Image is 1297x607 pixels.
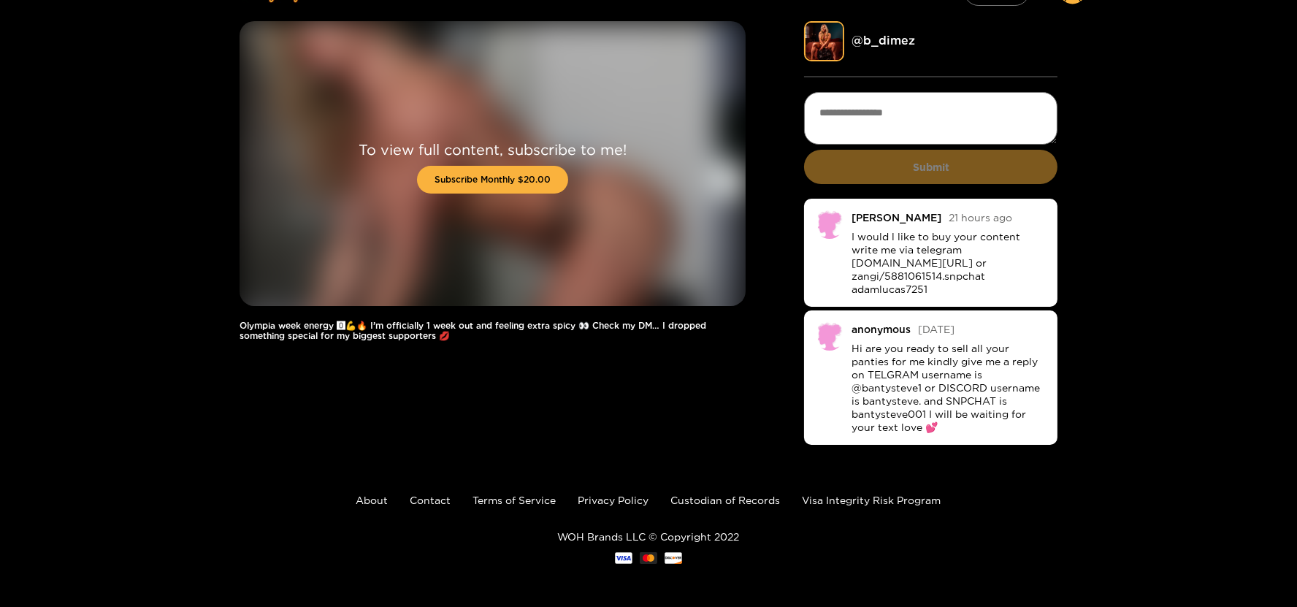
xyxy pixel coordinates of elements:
[815,210,844,239] img: no-avatar.png
[578,495,649,505] a: Privacy Policy
[671,495,781,505] a: Custodian of Records
[852,342,1047,434] p: Hi are you ready to sell all your panties for me kindly give me a reply on TELGRAM username is @b...
[949,212,1012,223] span: 21 hours ago
[852,212,941,223] div: [PERSON_NAME]
[815,321,844,351] img: no-avatar.png
[918,324,954,335] span: [DATE]
[356,495,389,505] a: About
[852,34,915,47] a: @ b_dimez
[852,230,1047,296] p: I would l like to buy your content write me via telegram [DOMAIN_NAME][URL] or zangi/5881061514.s...
[803,495,941,505] a: Visa Integrity Risk Program
[804,21,844,61] img: b_dimez
[417,166,568,194] button: Subscribe Monthly $20.00
[359,140,627,159] p: To view full content, subscribe to me!
[240,321,746,341] h1: Olympia week energy 🅾💪🔥 I’m officially 1 week out and feeling extra spicy 👀 Check my DM… I droppe...
[804,150,1057,184] button: Submit
[852,324,911,335] div: anonymous
[473,495,556,505] a: Terms of Service
[410,495,451,505] a: Contact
